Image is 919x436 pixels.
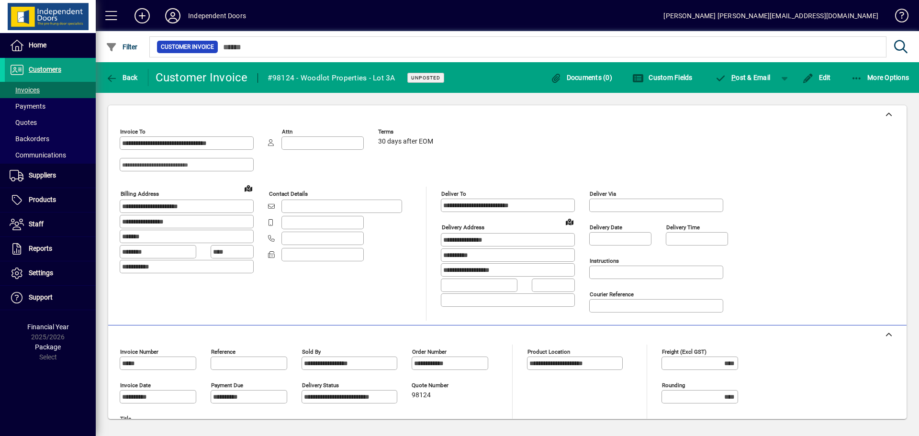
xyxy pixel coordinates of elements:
[5,114,96,131] a: Quotes
[27,323,69,331] span: Financial Year
[103,38,140,56] button: Filter
[268,70,395,86] div: #98124 - Woodlot Properties - Lot 3A
[710,69,775,86] button: Post & Email
[29,66,61,73] span: Customers
[550,74,612,81] span: Documents (0)
[120,415,131,422] mat-label: Title
[5,188,96,212] a: Products
[282,128,292,135] mat-label: Attn
[156,70,248,85] div: Customer Invoice
[211,348,235,355] mat-label: Reference
[548,69,615,86] button: Documents (0)
[630,69,695,86] button: Custom Fields
[10,102,45,110] span: Payments
[5,164,96,188] a: Suppliers
[241,180,256,196] a: View on map
[10,86,40,94] span: Invoices
[211,382,243,389] mat-label: Payment due
[412,391,431,399] span: 98124
[5,98,96,114] a: Payments
[103,69,140,86] button: Back
[106,74,138,81] span: Back
[851,74,909,81] span: More Options
[590,190,616,197] mat-label: Deliver via
[5,147,96,163] a: Communications
[127,7,157,24] button: Add
[29,245,52,252] span: Reports
[10,151,66,159] span: Communications
[10,119,37,126] span: Quotes
[10,135,49,143] span: Backorders
[5,82,96,98] a: Invoices
[120,128,146,135] mat-label: Invoice To
[120,348,158,355] mat-label: Invoice number
[29,41,46,49] span: Home
[662,348,706,355] mat-label: Freight (excl GST)
[29,293,53,301] span: Support
[802,74,831,81] span: Edit
[106,43,138,51] span: Filter
[29,171,56,179] span: Suppliers
[663,8,878,23] div: [PERSON_NAME] [PERSON_NAME][EMAIL_ADDRESS][DOMAIN_NAME]
[5,131,96,147] a: Backorders
[5,237,96,261] a: Reports
[731,74,736,81] span: P
[161,42,214,52] span: Customer Invoice
[29,196,56,203] span: Products
[590,224,622,231] mat-label: Delivery date
[527,348,570,355] mat-label: Product location
[888,2,907,33] a: Knowledge Base
[378,129,436,135] span: Terms
[378,138,433,145] span: 30 days after EOM
[632,74,693,81] span: Custom Fields
[590,257,619,264] mat-label: Instructions
[96,69,148,86] app-page-header-button: Back
[5,286,96,310] a: Support
[5,212,96,236] a: Staff
[29,269,53,277] span: Settings
[441,190,466,197] mat-label: Deliver To
[412,382,469,389] span: Quote number
[411,75,440,81] span: Unposted
[666,224,700,231] mat-label: Delivery time
[662,382,685,389] mat-label: Rounding
[188,8,246,23] div: Independent Doors
[5,261,96,285] a: Settings
[412,348,447,355] mat-label: Order number
[29,220,44,228] span: Staff
[35,343,61,351] span: Package
[800,69,833,86] button: Edit
[590,291,634,298] mat-label: Courier Reference
[302,348,321,355] mat-label: Sold by
[5,34,96,57] a: Home
[157,7,188,24] button: Profile
[562,214,577,229] a: View on map
[849,69,912,86] button: More Options
[302,382,339,389] mat-label: Delivery status
[715,74,771,81] span: ost & Email
[120,382,151,389] mat-label: Invoice date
